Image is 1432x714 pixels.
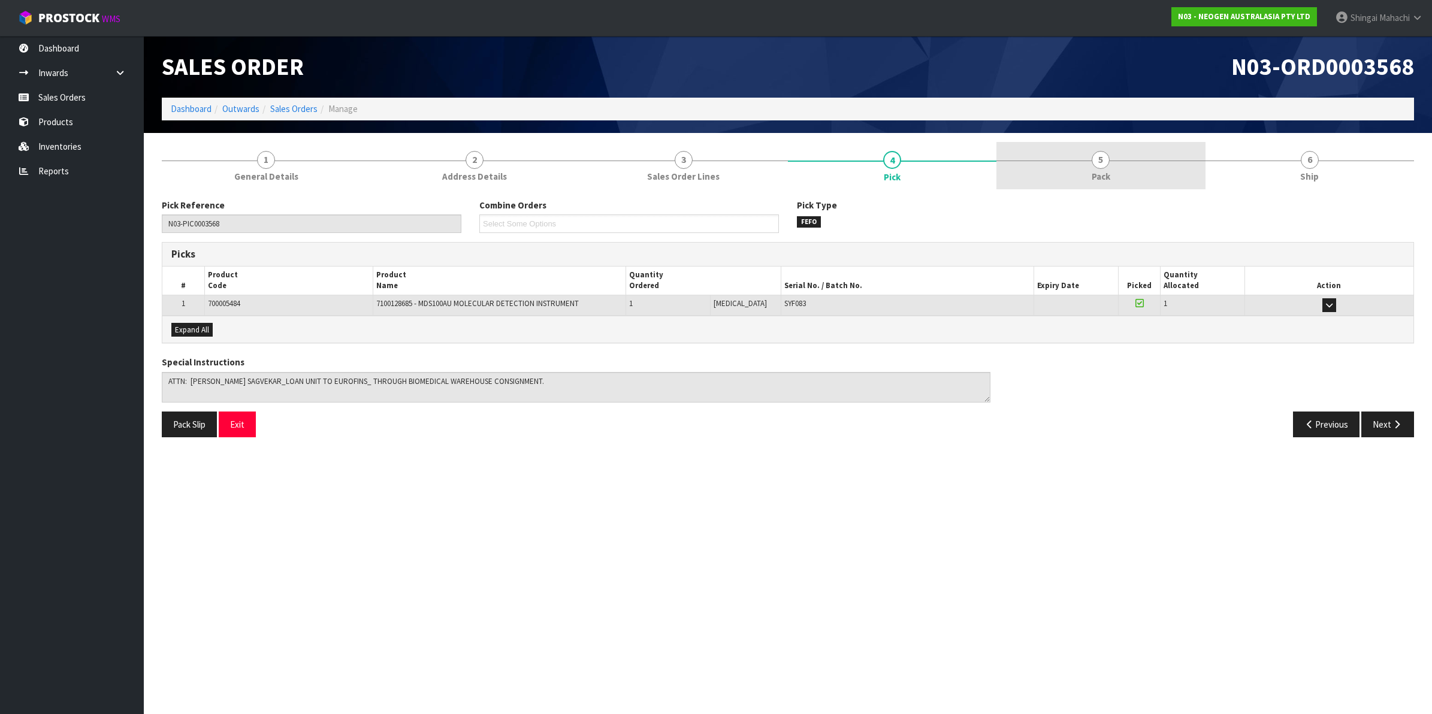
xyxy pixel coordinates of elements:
[442,170,507,183] span: Address Details
[884,171,901,183] span: Pick
[257,151,275,169] span: 1
[784,298,806,308] span: SYF083
[1127,280,1152,291] span: Picked
[1361,412,1414,437] button: Next
[376,298,579,308] span: 7100128685 - MDS100AU MOLECULAR DETECTION INSTRUMENT
[1161,267,1245,295] th: Quantity Allocated
[175,325,209,335] span: Expand All
[270,103,318,114] a: Sales Orders
[208,298,240,308] span: 700005484
[714,298,767,308] span: [MEDICAL_DATA]
[1178,11,1310,22] strong: N03 - NEOGEN AUSTRALASIA PTY LTD
[1034,267,1119,295] th: Expiry Date
[1351,12,1377,23] span: Shingai
[171,323,213,337] button: Expand All
[171,249,779,260] h3: Picks
[675,151,693,169] span: 3
[162,190,1414,446] span: Pick
[18,10,33,25] img: cube-alt.png
[219,412,256,437] button: Exit
[373,267,626,295] th: Product Name
[102,13,120,25] small: WMS
[629,298,633,308] span: 1
[1301,151,1319,169] span: 6
[781,267,1034,295] th: Serial No. / Batch No.
[234,170,298,183] span: General Details
[1231,52,1414,81] span: N03-ORD0003568
[883,151,901,169] span: 4
[1244,267,1413,295] th: Action
[162,412,217,437] button: Pack Slip
[1379,12,1410,23] span: Mahachi
[171,103,212,114] a: Dashboard
[466,151,484,169] span: 2
[222,103,259,114] a: Outwards
[647,170,720,183] span: Sales Order Lines
[162,199,225,211] label: Pick Reference
[204,267,373,295] th: Product Code
[1300,170,1319,183] span: Ship
[1293,412,1360,437] button: Previous
[1164,298,1167,308] span: 1
[797,216,821,228] span: FEFO
[626,267,781,295] th: Quantity Ordered
[162,267,204,295] th: #
[162,356,244,368] label: Special Instructions
[328,103,358,114] span: Manage
[38,10,99,26] span: ProStock
[1092,151,1110,169] span: 5
[1092,170,1110,183] span: Pack
[182,298,185,308] span: 1
[162,52,304,81] span: Sales Order
[797,199,837,211] label: Pick Type
[479,199,546,211] label: Combine Orders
